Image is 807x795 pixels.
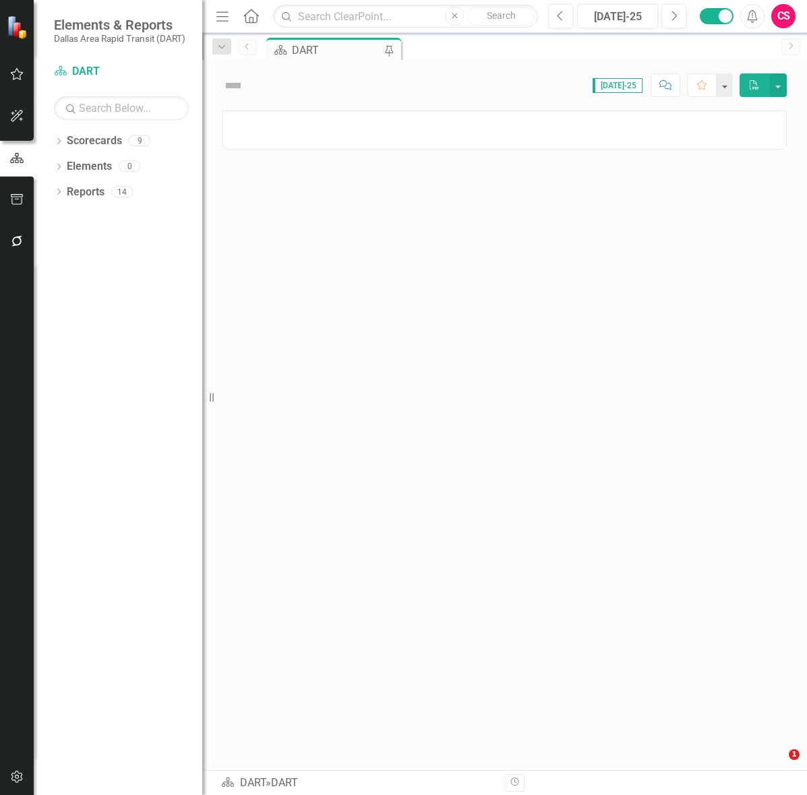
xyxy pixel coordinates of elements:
div: 14 [111,186,133,197]
div: 0 [119,161,140,172]
div: » [221,775,495,791]
small: Dallas Area Rapid Transit (DART) [54,33,185,44]
div: DART [271,776,298,789]
div: [DATE]-25 [582,9,653,25]
img: ClearPoint Strategy [7,15,30,39]
button: Search [467,7,535,26]
span: Search [487,10,516,21]
span: Elements & Reports [54,17,185,33]
a: DART [54,64,189,79]
input: Search ClearPoint... [273,5,538,28]
img: Not Defined [222,75,244,96]
input: Search Below... [54,96,189,120]
span: 1 [789,749,800,760]
a: Elements [67,159,112,174]
a: DART [240,776,266,789]
span: [DATE]-25 [593,78,642,93]
a: Reports [67,185,104,200]
div: 9 [129,135,150,147]
a: Scorecards [67,133,122,149]
button: CS [771,4,796,28]
iframe: Intercom live chat [761,749,794,782]
button: [DATE]-25 [577,4,658,28]
div: DART [292,42,381,59]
